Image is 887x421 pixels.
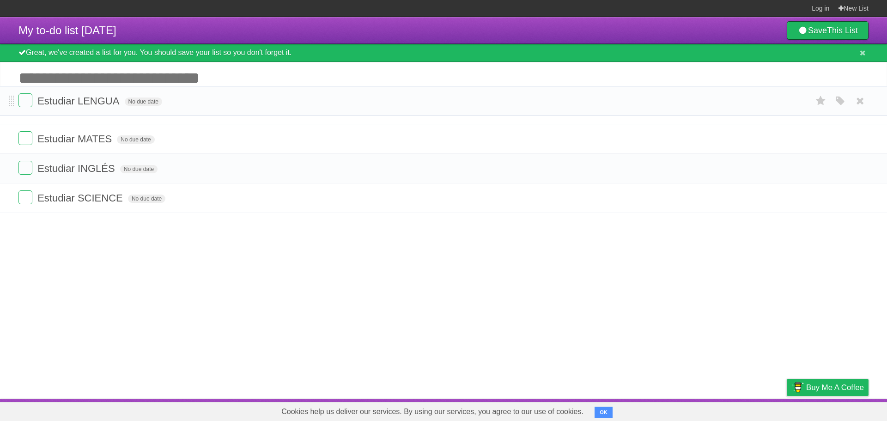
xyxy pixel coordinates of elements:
span: My to-do list [DATE] [18,24,116,37]
img: Buy me a coffee [791,379,804,395]
b: This List [827,26,858,35]
label: Done [18,131,32,145]
label: Done [18,93,32,107]
a: Suggest a feature [810,401,869,419]
button: OK [595,407,613,418]
a: Privacy [775,401,799,419]
label: Done [18,161,32,175]
span: Estudiar LENGUA [37,95,122,107]
span: Estudiar SCIENCE [37,192,125,204]
a: Buy me a coffee [787,379,869,396]
a: SaveThis List [787,21,869,40]
span: No due date [120,165,158,173]
span: Estudiar INGLÉS [37,163,117,174]
span: Estudiar MATES [37,133,114,145]
a: Developers [694,401,732,419]
a: About [664,401,683,419]
span: No due date [125,98,162,106]
label: Star task [812,93,830,109]
span: Buy me a coffee [806,379,864,396]
a: Terms [743,401,764,419]
span: Cookies help us deliver our services. By using our services, you agree to our use of cookies. [272,403,593,421]
span: No due date [117,135,154,144]
span: No due date [128,195,165,203]
label: Done [18,190,32,204]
